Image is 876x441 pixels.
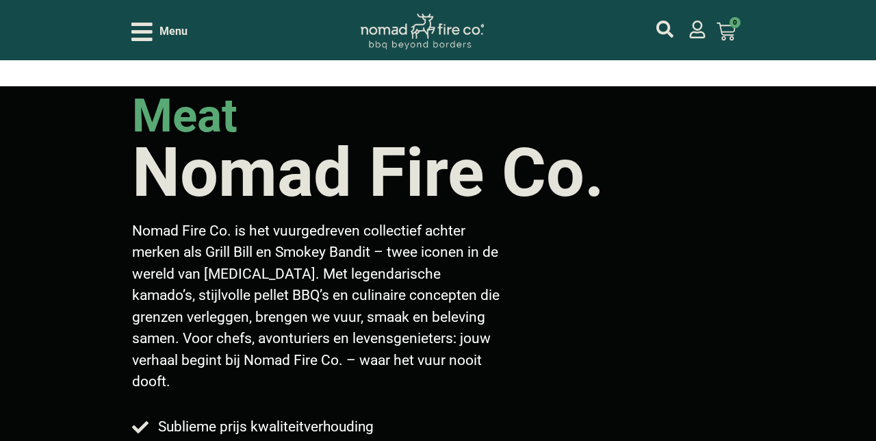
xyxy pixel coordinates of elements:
[155,416,374,438] span: Sublieme prijs kwaliteitverhouding
[730,17,740,28] span: 0
[700,14,752,49] a: 0
[656,21,673,38] a: mijn account
[132,93,237,139] h2: meat
[132,220,506,393] p: Nomad Fire Co. is het vuurgedreven collectief achter merken als Grill Bill en Smokey Bandit – twe...
[132,139,604,207] h1: Nomad Fire Co.
[361,14,484,50] img: Nomad Logo
[131,20,188,44] div: Open/Close Menu
[159,23,188,40] span: Menu
[688,21,706,38] a: mijn account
